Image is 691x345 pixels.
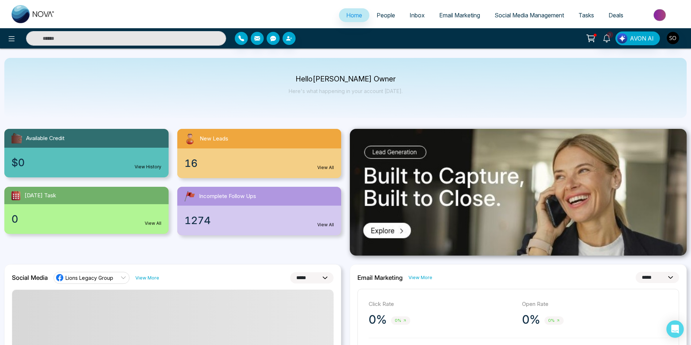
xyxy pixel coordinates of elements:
[402,8,432,22] a: Inbox
[12,211,18,227] span: 0
[369,312,387,327] p: 0%
[173,187,346,235] a: Incomplete Follow Ups1274View All
[289,76,403,82] p: Hello [PERSON_NAME] Owner
[317,222,334,228] a: View All
[10,132,23,145] img: availableCredit.svg
[346,12,362,19] span: Home
[10,190,22,201] img: todayTask.svg
[317,164,334,171] a: View All
[598,31,615,44] a: 3
[183,132,197,146] img: newLeads.svg
[391,316,410,325] span: 0%
[183,190,196,203] img: followUps.svg
[609,12,623,19] span: Deals
[630,34,654,43] span: AVON AI
[578,12,594,19] span: Tasks
[145,220,161,227] a: View All
[185,156,198,171] span: 16
[357,274,403,281] h2: Email Marketing
[12,5,55,23] img: Nova CRM Logo
[289,88,403,94] p: Here's what happening in your account [DATE].
[544,316,564,325] span: 0%
[601,8,631,22] a: Deals
[666,320,684,338] div: Open Intercom Messenger
[607,31,613,38] span: 3
[339,8,369,22] a: Home
[439,12,480,19] span: Email Marketing
[487,8,571,22] a: Social Media Management
[200,135,228,143] span: New Leads
[408,274,432,281] a: View More
[522,300,668,308] p: Open Rate
[350,129,687,256] img: .
[571,8,601,22] a: Tasks
[369,8,402,22] a: People
[65,274,113,281] span: Lions Legacy Group
[617,33,627,43] img: Lead Flow
[522,312,540,327] p: 0%
[634,7,687,23] img: Market-place.gif
[26,134,64,143] span: Available Credit
[495,12,564,19] span: Social Media Management
[432,8,487,22] a: Email Marketing
[12,274,48,281] h2: Social Media
[377,12,395,19] span: People
[25,192,56,200] span: [DATE] Task
[135,274,159,281] a: View More
[199,192,256,201] span: Incomplete Follow Ups
[410,12,425,19] span: Inbox
[173,129,346,178] a: New Leads16View All
[667,32,679,44] img: User Avatar
[185,213,211,228] span: 1274
[369,300,515,308] p: Click Rate
[135,164,161,170] a: View History
[12,155,25,170] span: $0
[615,31,660,45] button: AVON AI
